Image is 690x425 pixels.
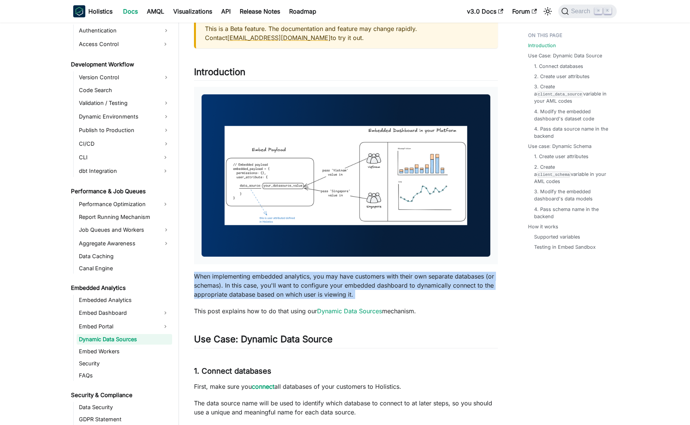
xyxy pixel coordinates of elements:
a: AMQL [142,5,169,17]
a: API [217,5,235,17]
a: Validation / Testing [77,97,172,109]
a: Aggregate Awareness [77,237,172,249]
a: Visualizations [169,5,217,17]
p: When implementing embedded analytics, you may have customers with their own separate databases (o... [194,272,498,299]
a: 1. Create user attributes [534,153,588,160]
b: Holistics [88,7,112,16]
a: Dynamic Environments [77,111,172,123]
a: Development Workflow [69,59,172,70]
a: Use case: Dynamic Schema [528,143,591,150]
button: Search (Command+K) [558,5,617,18]
button: Expand sidebar category 'CLI' [159,151,172,163]
button: Expand sidebar category 'Embed Portal' [159,320,172,333]
kbd: K [604,8,611,14]
a: Authentication [77,25,172,37]
a: Embed Dashboard [77,307,159,319]
nav: Docs sidebar [66,23,179,425]
a: Publish to Production [77,124,172,136]
a: Code Search [77,85,172,95]
a: GDPR Statement [77,414,172,425]
a: Job Queues and Workers [77,224,172,236]
a: FAQs [77,370,172,381]
button: Switch between dark and light mode (currently light mode) [542,5,554,17]
a: 4. Modify the embedded dashboard's dataset code [534,108,609,122]
button: Expand sidebar category 'Embed Dashboard' [159,307,172,319]
p: This is a Beta feature. The documentation and feature may change rapidly. Contact to try it out. [205,24,489,42]
a: Access Control [77,38,159,50]
a: Canal Engine [77,263,172,274]
a: Forum [508,5,541,17]
a: Embedded Analytics [69,283,172,293]
code: client_data_source [537,91,583,97]
a: Dynamic Data Sources [317,307,382,315]
a: 2. Create aclient_schemavariable in your AML codes [534,163,609,185]
button: Expand sidebar category 'dbt Integration' [159,165,172,177]
a: Introduction [528,42,556,49]
button: Expand sidebar category 'Performance Optimization' [159,198,172,210]
p: This post explains how to do that using our mechanism. [194,306,498,316]
a: 2. Create user attributes [534,73,590,80]
span: Search [569,8,595,15]
a: HolisticsHolistics [73,5,112,17]
a: connect [252,383,274,390]
a: 1. Connect databases [534,63,583,70]
a: Dynamic Data Sources [77,334,172,345]
a: 4. Pass data source name in the backend [534,125,609,140]
a: v3.0 Docs [462,5,508,17]
a: 3. Modify the embedded dashboard's data models [534,188,609,202]
a: Performance Optimization [77,198,159,210]
a: Embed Portal [77,320,159,333]
a: Use Case: Dynamic Data Source [528,52,602,59]
a: Security [77,358,172,369]
a: Report Running Mechanism [77,212,172,222]
a: Embed Workers [77,346,172,357]
img: Holistics [73,5,85,17]
button: Expand sidebar category 'Access Control' [159,38,172,50]
a: Security & Compliance [69,390,172,400]
a: Performance & Job Queues [69,186,172,197]
a: Data Security [77,402,172,413]
a: Version Control [77,71,172,83]
a: [EMAIL_ADDRESS][DOMAIN_NAME] [227,34,331,42]
code: client_schema [537,171,571,178]
a: Roadmap [285,5,321,17]
a: Docs [119,5,142,17]
img: dynamic data source embed [202,94,490,257]
h3: 1. Connect databases [194,366,498,376]
a: Supported variables [534,233,580,240]
h2: Introduction [194,66,498,81]
h2: Use Case: Dynamic Data Source [194,334,498,348]
p: The data source name will be used to identify which database to connect to at later steps, so you... [194,399,498,417]
kbd: ⌘ [595,8,602,14]
a: Release Notes [235,5,285,17]
a: dbt Integration [77,165,159,177]
a: Data Caching [77,251,172,262]
a: Testing in Embed Sandbox [534,243,596,251]
a: 4. Pass schema name in the backend [534,206,609,220]
p: First, make sure you all databases of your customers to Holistics. [194,382,498,391]
a: Embedded Analytics [77,295,172,305]
a: How it works [528,223,558,230]
a: CI/CD [77,138,172,150]
a: 3. Create aclient_data_sourcevariable in your AML codes [534,83,609,105]
a: CLI [77,151,159,163]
